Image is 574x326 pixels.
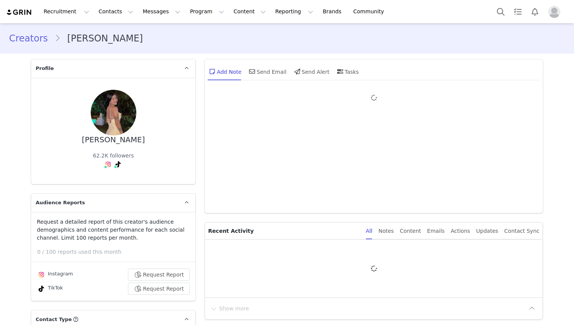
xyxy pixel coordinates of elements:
button: Show more [210,302,249,315]
div: Instagram [37,270,73,279]
img: grin logo [6,9,33,16]
div: Notes [378,223,394,240]
span: Profile [36,65,54,72]
a: Creators [9,32,55,45]
div: TikTok [37,284,63,293]
button: Recruitment [39,3,94,20]
a: Community [349,3,392,20]
div: Emails [427,223,445,240]
div: Add Note [208,62,241,81]
button: Program [185,3,229,20]
button: Notifications [527,3,543,20]
div: Updates [476,223,498,240]
div: 62.2K followers [93,152,134,160]
div: Tasks [336,62,359,81]
div: Content [400,223,421,240]
button: Request Report [128,283,190,295]
a: Brands [318,3,348,20]
div: Send Alert [293,62,330,81]
p: Request a detailed report of this creator's audience demographics and content performance for eac... [37,218,190,242]
img: instagram.svg [105,161,111,167]
p: Recent Activity [208,223,360,239]
div: All [366,223,372,240]
button: Search [492,3,509,20]
img: instagram.svg [38,272,44,278]
img: 60284f9a-fe5e-4ceb-bb35-cea6116e4679.jpg [91,90,136,135]
button: Reporting [271,3,318,20]
p: 0 / 100 reports used this month [37,248,196,256]
div: Send Email [248,62,287,81]
div: Actions [451,223,470,240]
a: Tasks [509,3,526,20]
span: Contact Type [36,316,72,323]
img: placeholder-profile.jpg [548,6,560,18]
button: Content [229,3,270,20]
span: Audience Reports [36,199,85,207]
button: Profile [544,6,568,18]
div: [PERSON_NAME] [82,135,145,144]
button: Messages [138,3,185,20]
button: Request Report [128,269,190,281]
button: Contacts [94,3,138,20]
div: Contact Sync [504,223,539,240]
